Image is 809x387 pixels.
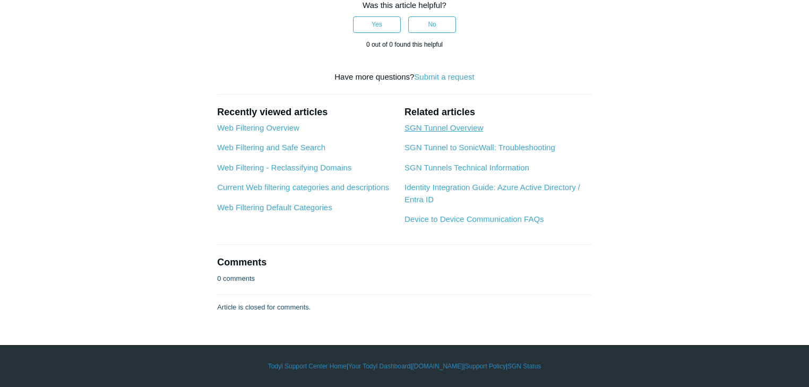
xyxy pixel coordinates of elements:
p: 0 comments [217,273,255,284]
a: Web Filtering and Safe Search [217,143,325,152]
a: Todyl Support Center Home [268,362,347,371]
a: SGN Tunnel Overview [404,123,483,132]
a: SGN Tunnels Technical Information [404,163,529,172]
h2: Comments [217,255,592,270]
a: SGN Tunnel to SonicWall: Troubleshooting [404,143,555,152]
a: Web Filtering Overview [217,123,299,132]
a: Your Todyl Dashboard [348,362,410,371]
span: Was this article helpful? [363,1,446,10]
a: Submit a request [414,72,474,81]
a: Web Filtering Default Categories [217,203,332,212]
a: Device to Device Communication FAQs [404,214,544,223]
h2: Recently viewed articles [217,105,394,119]
button: This article was helpful [353,16,401,32]
a: Identity Integration Guide: Azure Active Directory / Entra ID [404,183,580,204]
p: Article is closed for comments. [217,302,311,313]
button: This article was not helpful [408,16,456,32]
a: SGN Status [507,362,541,371]
a: [DOMAIN_NAME] [412,362,463,371]
a: Support Policy [465,362,506,371]
h2: Related articles [404,105,592,119]
div: Have more questions? [217,71,592,83]
span: 0 out of 0 found this helpful [366,41,443,48]
div: | | | | [97,362,712,371]
a: Current Web filtering categories and descriptions [217,183,389,192]
a: Web Filtering - Reclassifying Domains [217,163,351,172]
